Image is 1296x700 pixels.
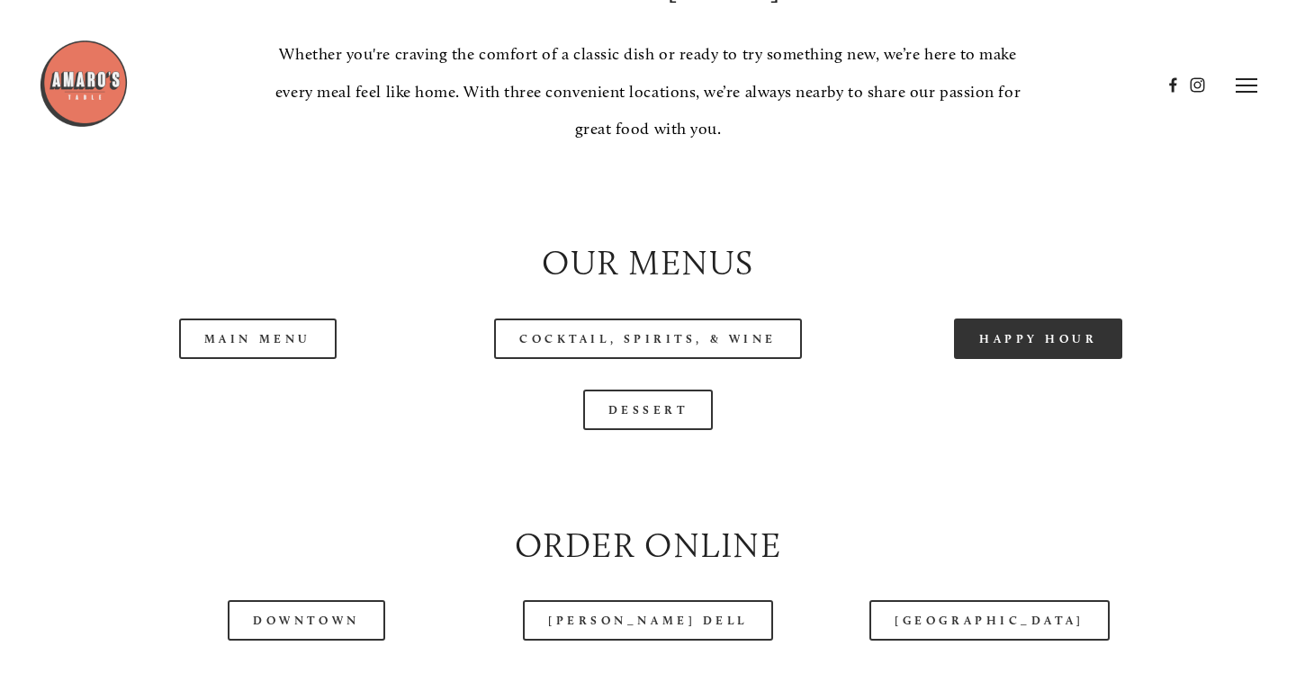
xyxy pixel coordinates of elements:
a: Dessert [583,390,714,430]
a: Happy Hour [954,319,1123,359]
h2: Our Menus [77,239,1218,288]
img: Amaro's Table [39,39,129,129]
a: [PERSON_NAME] Dell [523,600,773,641]
h2: Order Online [77,522,1218,570]
a: Cocktail, Spirits, & Wine [494,319,802,359]
a: Downtown [228,600,384,641]
a: Main Menu [179,319,337,359]
a: [GEOGRAPHIC_DATA] [869,600,1109,641]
